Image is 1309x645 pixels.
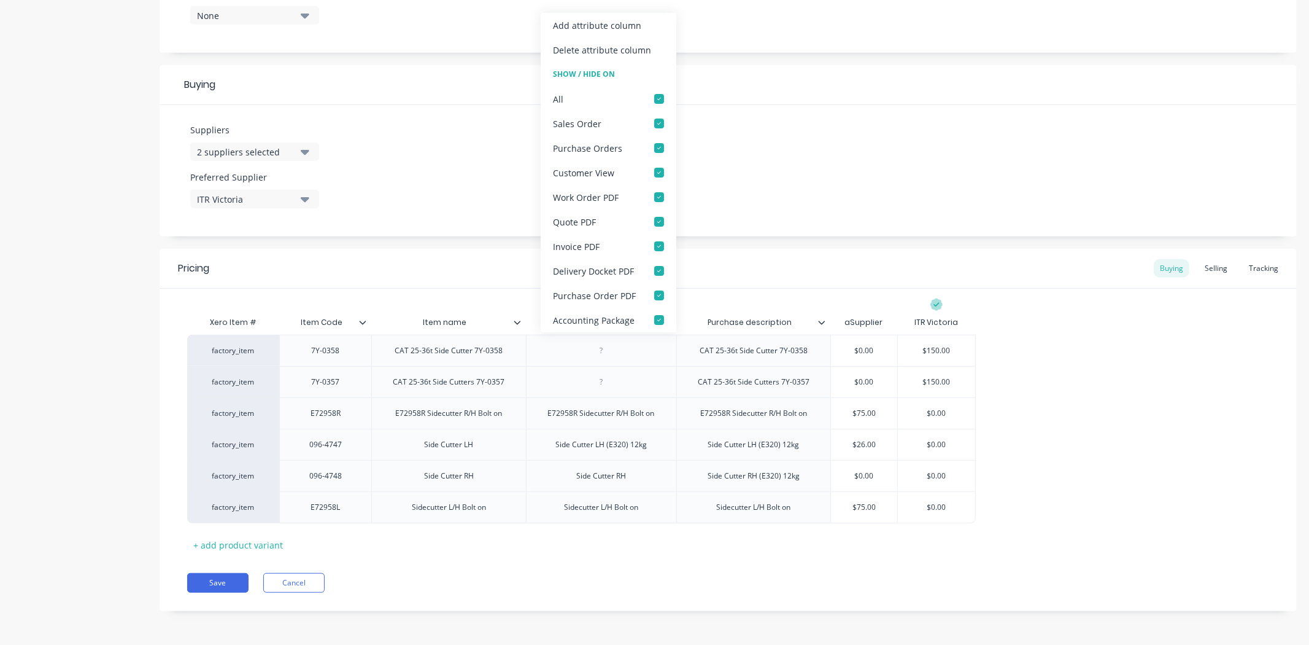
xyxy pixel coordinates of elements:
[187,397,976,429] div: factory_itemE72958RE72958R Sidecutter R/H Bolt onE72958R Sidecutter R/H Bolt onE72958R Sidecutter...
[546,437,657,453] div: Side Cutter LH (E320) 12kg
[898,398,975,429] div: $0.00
[553,240,600,253] div: Invoice PDF
[187,460,976,491] div: factory_item096-4748Side Cutter RHSide Cutter RHSide Cutter RH (E320) 12kg$0.00$0.00
[197,146,295,158] div: 2 suppliers selected
[698,468,809,484] div: Side Cutter RH (E320) 12kg
[538,405,665,421] div: E72958R Sidecutter R/H Bolt on
[199,439,267,450] div: factory_item
[295,405,357,421] div: E72958R
[553,117,601,130] div: Sales Order
[199,345,267,356] div: factory_item
[295,343,357,359] div: 7Y-0358
[526,307,669,338] div: Sales description
[187,429,976,460] div: factory_item096-4747Side Cutter LHSide Cutter LH (E320) 12kgSide Cutter LH (E320) 12kg$26.00$0.00
[178,261,209,276] div: Pricing
[553,314,635,327] div: Accounting Package
[199,408,267,419] div: factory_item
[295,499,357,515] div: E72958L
[187,573,249,593] button: Save
[190,143,319,161] button: 2 suppliers selected
[1243,259,1284,278] div: Tracking
[402,499,496,515] div: Sidecutter L/H Bolt on
[688,374,819,390] div: CAT 25-36t Side Cutters 7Y-0357
[197,9,295,22] div: None
[676,307,824,338] div: Purchase description
[553,142,622,155] div: Purchase Orders
[831,335,897,366] div: $0.00
[698,437,809,453] div: Side Cutter LH (E320) 12kg
[844,317,882,328] div: aSupplier
[553,44,651,57] div: Delete attribute column
[279,307,364,338] div: Item Code
[295,437,357,453] div: 096-4747
[190,123,319,136] label: Suppliers
[831,429,897,460] div: $26.00
[1199,259,1234,278] div: Selling
[831,398,897,429] div: $75.00
[385,343,512,359] div: CAT 25-36t Side Cutter 7Y-0358
[295,374,357,390] div: 7Y-0357
[190,171,319,184] label: Preferred Supplier
[553,216,596,229] div: Quote PDF
[199,377,267,388] div: factory_item
[831,461,897,491] div: $0.00
[199,471,267,482] div: factory_item
[279,310,371,335] div: Item Code
[898,429,975,460] div: $0.00
[160,65,1297,105] div: Buying
[199,502,267,513] div: factory_item
[383,374,514,390] div: CAT 25-36t Side Cutters 7Y-0357
[385,405,512,421] div: E72958R Sidecutter R/H Bolt on
[526,310,676,335] div: Sales description
[898,492,975,523] div: $0.00
[187,366,976,397] div: factory_item7Y-0357CAT 25-36t Side Cutters 7Y-0357CAT 25-36t Side Cutters 7Y-0357$0.00$150.00
[187,536,289,555] div: + add product variant
[898,367,975,397] div: $150.00
[414,437,483,453] div: Side Cutter LH
[566,468,636,484] div: Side Cutter RH
[690,405,817,421] div: E72958R Sidecutter R/H Bolt on
[190,6,319,25] button: None
[553,191,619,204] div: Work Order PDF
[831,492,897,523] div: $75.00
[676,310,831,335] div: Purchase description
[263,573,325,593] button: Cancel
[187,491,976,523] div: factory_itemE72958LSidecutter L/H Bolt onSidecutter L/H Bolt onSidecutter L/H Bolt on$75.00$0.00
[295,468,357,484] div: 096-4748
[371,310,526,335] div: Item name
[187,310,279,335] div: Xero Item #
[553,265,634,278] div: Delivery Docket PDF
[1154,259,1189,278] div: Buying
[553,289,636,302] div: Purchase Order PDF
[197,193,295,206] div: ITR Victoria
[898,461,975,491] div: $0.00
[371,307,519,338] div: Item name
[541,62,676,87] div: Show / Hide On
[190,190,319,208] button: ITR Victoria
[690,343,817,359] div: CAT 25-36t Side Cutter 7Y-0358
[898,335,975,366] div: $150.00
[914,317,958,328] div: ITR Victoria
[554,499,648,515] div: Sidecutter L/H Bolt on
[414,468,484,484] div: Side Cutter RH
[187,335,976,366] div: factory_item7Y-0358CAT 25-36t Side Cutter 7Y-0358CAT 25-36t Side Cutter 7Y-0358$0.00$150.00
[553,166,614,179] div: Customer View
[553,19,641,32] div: Add attribute column
[553,93,563,106] div: All
[706,499,800,515] div: Sidecutter L/H Bolt on
[831,367,897,397] div: $0.00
